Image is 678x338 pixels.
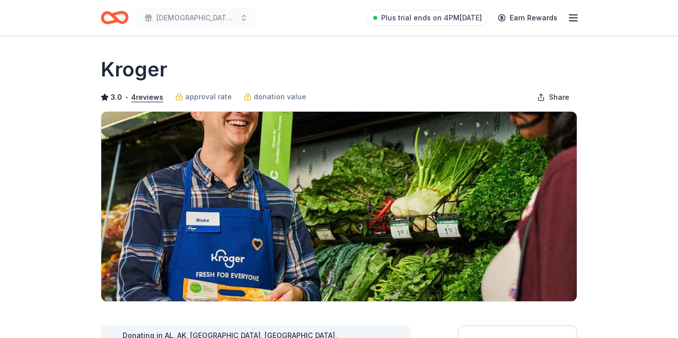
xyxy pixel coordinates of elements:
a: Home [101,6,129,29]
button: 4reviews [131,91,163,103]
button: Share [529,87,577,107]
h1: Kroger [101,56,167,83]
span: donation value [254,91,306,103]
span: [DEMOGRAPHIC_DATA][GEOGRAPHIC_DATA] Annual Joy Night [156,12,236,24]
span: approval rate [185,91,232,103]
span: • [125,93,129,101]
a: donation value [244,91,306,103]
span: 3.0 [111,91,122,103]
a: approval rate [175,91,232,103]
a: Earn Rewards [492,9,563,27]
span: Plus trial ends on 4PM[DATE] [381,12,482,24]
span: Share [549,91,569,103]
button: [DEMOGRAPHIC_DATA][GEOGRAPHIC_DATA] Annual Joy Night [136,8,256,28]
a: Plus trial ends on 4PM[DATE] [367,10,488,26]
img: Image for Kroger [101,112,577,301]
